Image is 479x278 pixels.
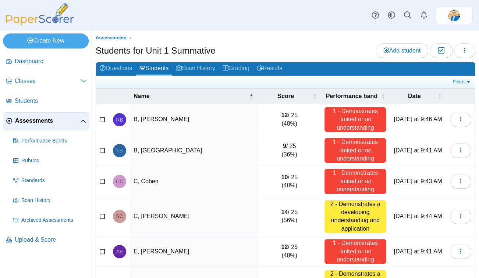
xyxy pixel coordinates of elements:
[383,47,421,54] span: Add student
[130,104,258,135] td: B, [PERSON_NAME]
[3,112,89,130] a: Assessments
[94,33,128,43] a: Assessments
[3,73,89,90] a: Classes
[3,53,89,71] a: Dashboard
[21,197,86,204] span: Scan History
[258,166,321,197] td: / 25 (40%)
[281,174,288,180] b: 10
[416,7,432,24] a: Alerts
[3,20,77,26] a: PaperScorer
[324,239,386,264] div: 1 - Demonstrates limited or no understanding
[21,177,86,184] span: Standards
[3,33,89,48] a: Create New
[21,137,86,145] span: Performance Bands
[281,112,288,118] b: 12
[408,93,421,99] span: Date
[324,138,386,163] div: 1 - Demonstrates limited or no understanding
[258,236,321,267] td: / 25 (48%)
[451,78,473,86] a: Filters
[283,143,286,149] b: 9
[258,104,321,135] td: / 25 (48%)
[116,117,123,122] span: Rodrigo B
[249,89,253,104] span: Name : Activate to invert sorting
[324,169,386,194] div: 1 - Demonstrates limited or no understanding
[15,236,86,244] span: Upload & Score
[96,44,215,57] h1: Students for Unit 1 Summative
[10,132,89,150] a: Performance Bands
[253,62,286,76] a: Results
[281,244,288,250] b: 12
[394,147,442,154] time: Sep 11, 2025 at 9:41 AM
[326,93,377,99] span: Performance band
[394,248,442,254] time: Sep 11, 2025 at 9:41 AM
[281,209,288,215] b: 14
[394,213,442,219] time: Sep 11, 2025 at 9:44 AM
[134,93,150,99] span: Name
[324,200,386,233] div: 2 - Demonstrates a developing understanding and application
[394,178,442,184] time: Sep 11, 2025 at 9:43 AM
[3,231,89,249] a: Upload & Score
[448,10,460,21] img: ps.jrF02AmRZeRNgPWo
[10,212,89,229] a: Archived Assessments
[116,214,123,219] span: Shanley C
[136,62,172,76] a: Students
[130,135,258,166] td: B, [GEOGRAPHIC_DATA]
[277,93,294,99] span: Score
[3,93,89,110] a: Students
[10,192,89,209] a: Scan History
[376,43,428,58] a: Add student
[130,197,258,237] td: C, [PERSON_NAME]
[3,3,77,25] img: PaperScorer
[15,117,80,125] span: Assessments
[436,7,472,24] a: ps.jrF02AmRZeRNgPWo
[21,217,86,224] span: Archived Assessments
[15,57,86,65] span: Dashboard
[130,166,258,197] td: C, Coben
[258,197,321,237] td: / 25 (56%)
[130,236,258,267] td: E, [PERSON_NAME]
[312,89,316,104] span: Score : Activate to sort
[448,10,460,21] span: Travis McFarland
[15,77,81,85] span: Classes
[172,62,219,76] a: Scan History
[21,157,86,165] span: Rubrics
[219,62,253,76] a: Grading
[10,152,89,170] a: Rubrics
[96,35,127,40] span: Assessments
[15,97,86,105] span: Students
[324,107,386,132] div: 1 - Demonstrates limited or no understanding
[394,116,442,122] time: Sep 11, 2025 at 9:46 AM
[116,148,123,153] span: Trenton B
[381,89,385,104] span: Performance band : Activate to sort
[258,135,321,166] td: / 25 (36%)
[116,249,123,254] span: Adelle E
[10,172,89,189] a: Standards
[437,89,442,104] span: Date : Activate to sort
[116,179,123,184] span: Coben C
[96,62,136,76] a: Questions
